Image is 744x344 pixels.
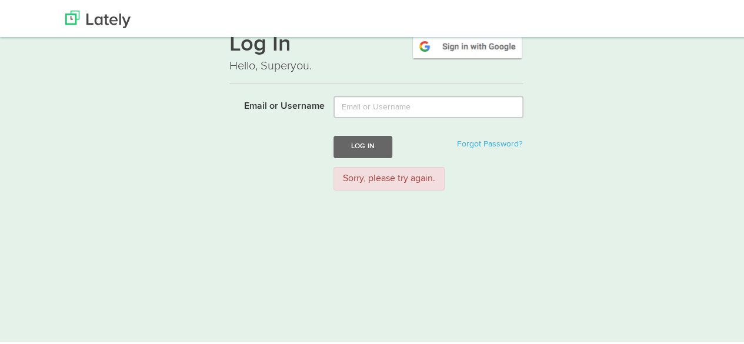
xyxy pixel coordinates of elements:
[229,31,523,56] h1: Log In
[457,138,522,146] a: Forgot Password?
[333,134,392,156] button: Log In
[65,9,131,26] img: Lately
[221,94,325,112] label: Email or Username
[411,31,523,58] img: google-signin.png
[229,56,523,73] p: Hello, Superyou.
[333,94,523,116] input: Email or Username
[333,165,445,189] div: Sorry, please try again.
